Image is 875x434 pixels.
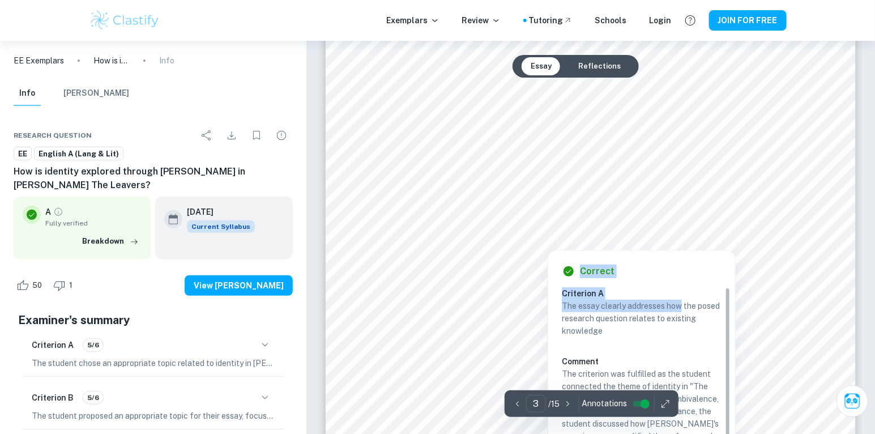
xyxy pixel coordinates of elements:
[45,218,142,228] span: Fully verified
[83,340,103,350] span: 5/6
[548,398,560,410] p: / 15
[89,9,161,32] img: Clastify logo
[462,14,501,27] p: Review
[83,393,103,403] span: 5/6
[580,265,614,278] h6: Correct
[14,147,32,161] a: EE
[32,339,74,351] h6: Criterion A
[187,220,255,233] span: Current Syllabus
[63,280,79,291] span: 1
[387,14,439,27] p: Exemplars
[529,14,573,27] a: Tutoring
[79,233,142,250] button: Breakdown
[220,124,243,147] div: Download
[562,300,722,337] p: The essay clearly addresses how the posed research question relates to existing knowledge
[187,206,246,218] h6: [DATE]
[650,14,672,27] a: Login
[14,276,48,295] div: Like
[562,355,722,368] h6: Comment
[185,275,293,296] button: View [PERSON_NAME]
[159,54,174,67] p: Info
[63,81,129,106] button: [PERSON_NAME]
[34,147,123,161] a: English A (Lang & Lit)
[595,14,627,27] a: Schools
[45,206,51,218] p: A
[582,398,627,410] span: Annotations
[14,54,64,67] a: EE Exemplars
[14,165,293,192] h6: How is identity explored through [PERSON_NAME] in [PERSON_NAME] The Leavers?
[681,11,700,30] button: Help and Feedback
[18,312,288,329] h5: Examiner's summary
[14,148,31,160] span: EE
[709,10,787,31] button: JOIN FOR FREE
[14,81,41,106] button: Info
[93,54,130,67] p: How is identity explored through [PERSON_NAME] in [PERSON_NAME] The Leavers?
[32,392,74,404] h6: Criterion B
[32,357,275,369] p: The student chose an appropriate topic related to identity in [PERSON_NAME] novel "The Leavers", ...
[26,280,48,291] span: 50
[187,220,255,233] div: This exemplar is based on the current syllabus. Feel free to refer to it for inspiration/ideas wh...
[836,385,868,417] button: Ask Clai
[14,130,92,141] span: Research question
[569,57,630,75] button: Reflections
[50,276,79,295] div: Dislike
[562,287,731,300] h6: Criterion A
[32,410,275,422] p: The student proposed an appropriate topic for their essay, focusing on the theme of identity thro...
[245,124,268,147] div: Bookmark
[522,57,561,75] button: Essay
[53,207,63,217] a: Grade fully verified
[270,124,293,147] div: Report issue
[35,148,123,160] span: English A (Lang & Lit)
[195,124,218,147] div: Share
